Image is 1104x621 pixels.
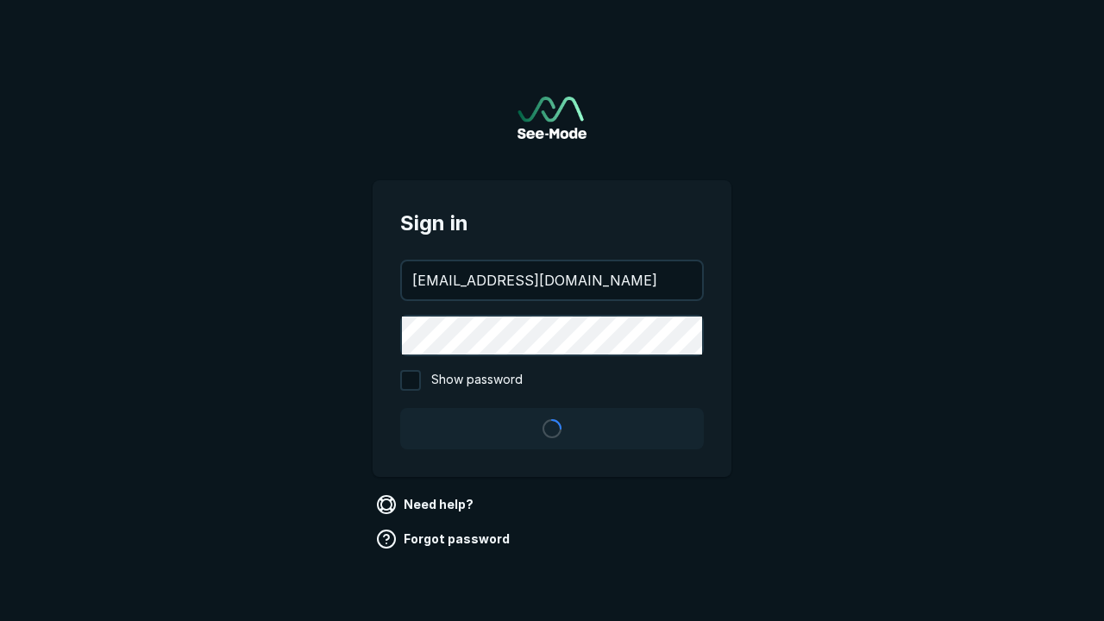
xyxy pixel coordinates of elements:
input: your@email.com [402,261,702,299]
span: Sign in [400,208,704,239]
a: Forgot password [373,525,517,553]
span: Show password [431,370,523,391]
a: Go to sign in [517,97,586,139]
a: Need help? [373,491,480,518]
img: See-Mode Logo [517,97,586,139]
